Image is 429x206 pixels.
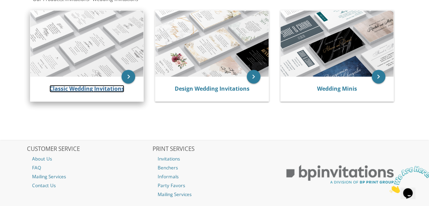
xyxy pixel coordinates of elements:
[30,11,143,77] img: Classic Wedding Invitations
[372,70,385,83] a: keyboard_arrow_right
[278,159,402,190] img: BP Print Group
[121,70,135,83] a: keyboard_arrow_right
[281,11,394,77] img: Wedding Minis
[247,70,260,83] a: keyboard_arrow_right
[27,181,151,190] a: Contact Us
[152,154,276,163] a: Invitations
[27,146,151,153] h2: CUSTOMER SERVICE
[27,154,151,163] a: About Us
[3,3,45,30] img: Chat attention grabber
[152,163,276,172] a: Benchers
[174,85,249,92] a: Design Wedding Invitations
[152,181,276,190] a: Party Favors
[49,85,124,92] a: Classic Wedding Invitations
[27,163,151,172] a: FAQ
[152,146,276,153] h2: PRINT SERVICES
[152,190,276,199] a: Mailing Services
[387,163,429,196] iframe: chat widget
[317,85,357,92] a: Wedding Minis
[155,11,268,77] img: Design Wedding Invitations
[152,172,276,181] a: Informals
[27,172,151,181] a: Mailing Services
